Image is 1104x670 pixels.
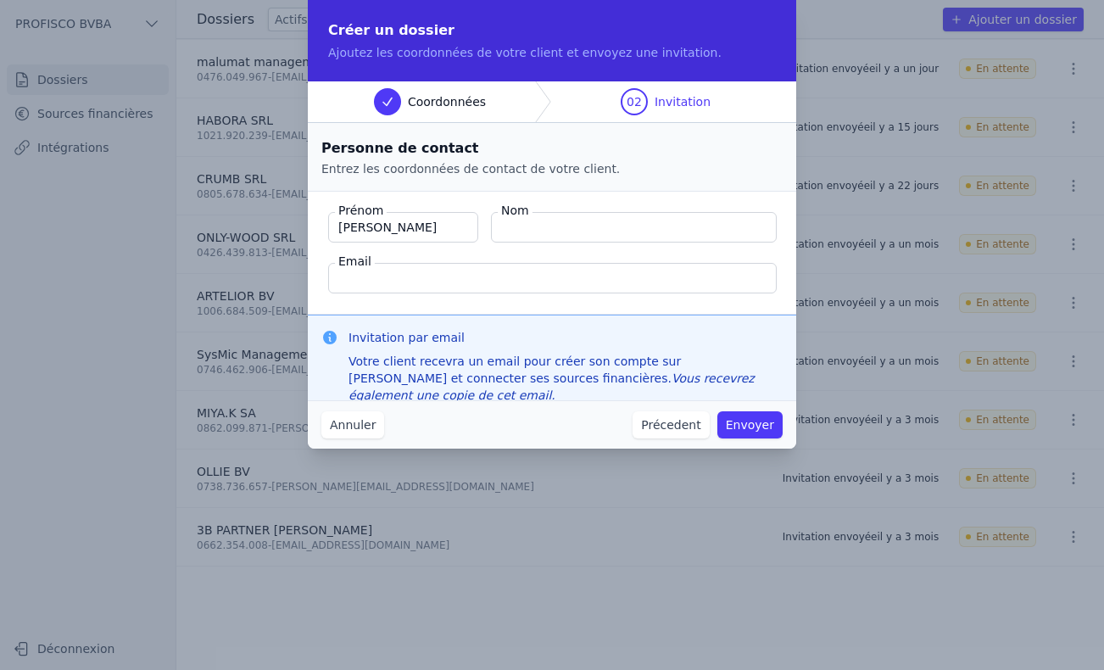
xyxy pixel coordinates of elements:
[328,20,776,41] h2: Créer un dossier
[321,411,384,438] button: Annuler
[348,353,783,404] div: Votre client recevra un email pour créer son compte sur [PERSON_NAME] et connecter ses sources fi...
[321,160,783,177] p: Entrez les coordonnées de contact de votre client.
[655,93,711,110] span: Invitation
[633,411,709,438] button: Précedent
[717,411,783,438] button: Envoyer
[408,93,486,110] span: Coordonnées
[308,81,796,123] nav: Progress
[335,253,375,270] label: Email
[321,137,783,160] h2: Personne de contact
[328,44,776,61] p: Ajoutez les coordonnées de votre client et envoyez une invitation.
[348,371,755,402] em: Vous recevrez également une copie de cet email.
[498,202,532,219] label: Nom
[627,93,642,110] span: 02
[348,329,783,346] h3: Invitation par email
[335,202,387,219] label: Prénom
